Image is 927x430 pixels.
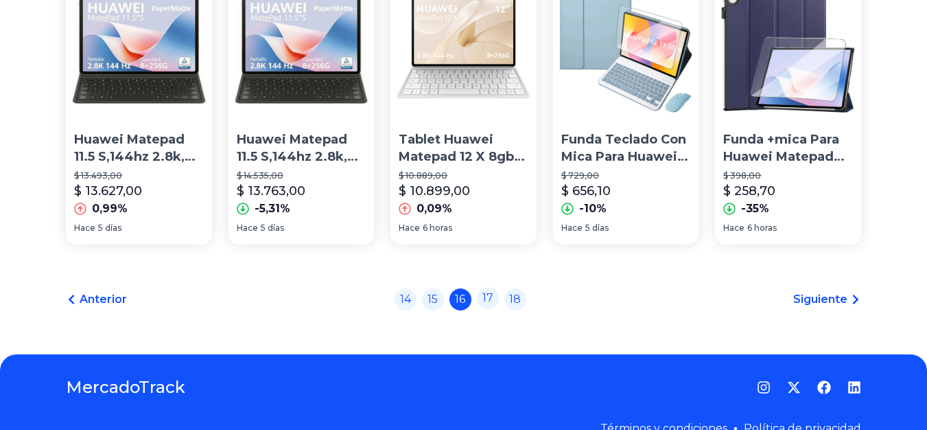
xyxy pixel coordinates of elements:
a: Instagram [757,381,771,394]
span: Anterior [80,291,127,308]
span: 5 días [98,223,121,234]
p: -5,31% [255,201,290,217]
p: $ 258,70 [723,181,775,201]
p: 0,09% [416,201,452,217]
a: 14 [395,288,416,310]
span: 5 días [585,223,609,234]
p: $ 13.493,00 [74,170,204,181]
p: Funda Teclado Con Mica Para Huawei Matepad Se 11 2024 Ñ [561,131,691,166]
a: Twitter [787,381,801,394]
span: 5 días [261,223,284,234]
p: 0,99% [92,201,128,217]
p: Funda +mica Para Huawei Matepad 11.5s 2024 Tablet Pc [723,131,853,166]
span: Siguiente [793,291,847,308]
span: Hace [237,223,258,234]
span: 6 horas [747,223,777,234]
a: 15 [422,288,444,310]
p: Tablet Huawei Matepad 12 X 8gb +256g + Teclado [399,131,528,166]
p: $ 656,10 [561,181,611,201]
p: $ 10.899,00 [399,181,470,201]
p: $ 13.627,00 [74,181,142,201]
a: 18 [504,288,526,310]
a: LinkedIn [847,381,861,394]
p: -35% [741,201,769,217]
p: $ 398,00 [723,170,853,181]
p: $ 14.535,00 [237,170,366,181]
span: Hace [723,223,744,234]
p: -10% [579,201,607,217]
p: $ 10.889,00 [399,170,528,181]
span: Hace [399,223,420,234]
p: Huawei Matepad 11.5 S,144hz 2.8k, 8g+256g, Nearlink, [237,131,366,166]
a: 17 [477,287,499,309]
a: Siguiente [793,291,861,308]
span: Hace [74,223,95,234]
span: Hace [561,223,583,234]
p: $ 729,00 [561,170,691,181]
span: 6 horas [423,223,452,234]
p: Huawei Matepad 11.5 S,144hz 2.8k, 8g+256g, Nearlink, [74,131,204,166]
p: $ 13.763,00 [237,181,305,201]
a: Facebook [817,381,831,394]
a: MercadoTrack [66,376,185,398]
a: Anterior [66,291,127,308]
